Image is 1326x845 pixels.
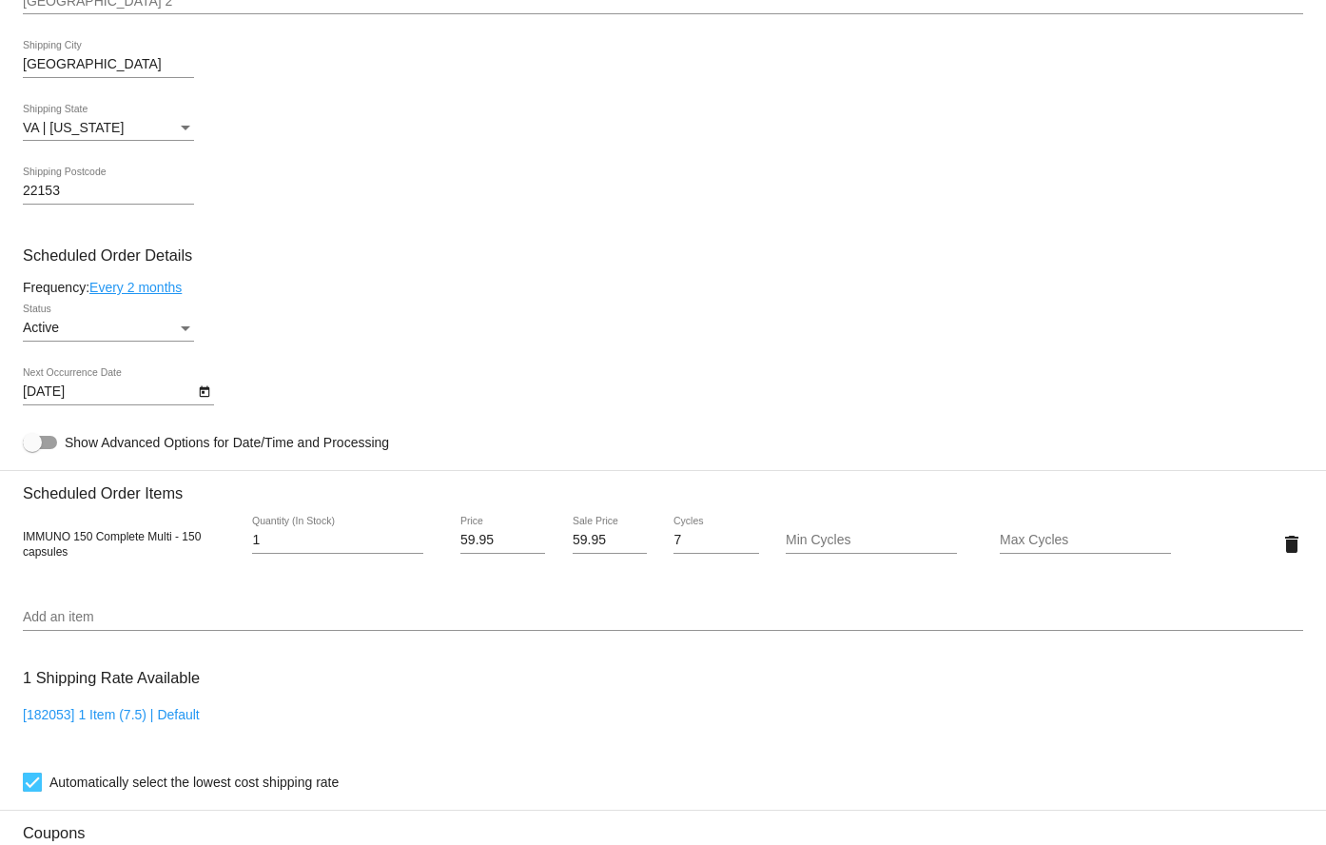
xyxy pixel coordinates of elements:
[23,658,200,698] h3: 1 Shipping Rate Available
[89,280,182,295] a: Every 2 months
[460,533,545,548] input: Price
[23,384,194,400] input: Next Occurrence Date
[23,320,59,335] span: Active
[194,381,214,401] button: Open calendar
[1280,533,1303,556] mat-icon: delete
[23,530,201,559] span: IMMUNO 150 Complete Multi - 150 capsules
[23,707,200,722] a: [182053] 1 Item (7.5) | Default
[23,280,1303,295] div: Frequency:
[23,121,194,136] mat-select: Shipping State
[23,246,1303,265] h3: Scheduled Order Details
[49,771,339,794] span: Automatically select the lowest cost shipping rate
[573,533,647,548] input: Sale Price
[23,470,1303,502] h3: Scheduled Order Items
[1000,533,1171,548] input: Max Cycles
[673,533,758,548] input: Cycles
[786,533,957,548] input: Min Cycles
[23,810,1303,842] h3: Coupons
[23,321,194,336] mat-select: Status
[23,184,194,199] input: Shipping Postcode
[23,120,124,135] span: VA | [US_STATE]
[23,57,194,72] input: Shipping City
[65,433,389,452] span: Show Advanced Options for Date/Time and Processing
[23,610,1303,625] input: Add an item
[252,533,423,548] input: Quantity (In Stock)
